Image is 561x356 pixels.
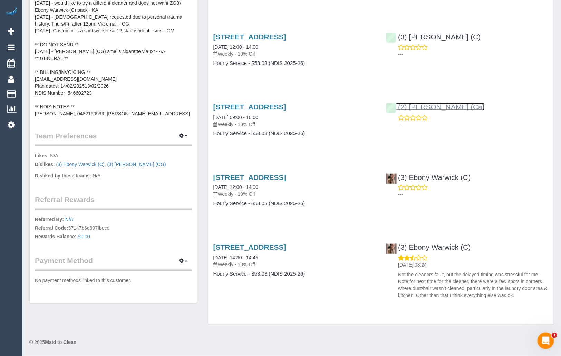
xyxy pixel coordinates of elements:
p: [DATE] 08:24 [398,262,549,269]
p: Weekly - 10% Off [213,121,376,128]
legend: Payment Method [35,256,192,271]
a: [STREET_ADDRESS] [213,173,286,181]
p: --- [398,191,549,198]
p: No payment methods linked to this customer. [35,277,192,284]
iframe: Intercom live chat [538,333,554,349]
p: 37147b6d837fbecd [35,216,192,242]
legend: Team Preferences [35,131,192,146]
span: , [56,162,106,167]
a: [DATE] 12:00 - 14:00 [213,185,258,190]
h4: Hourly Service - $58.03 (NDIS 2025-26) [213,131,376,136]
label: Likes: [35,152,49,159]
label: Rewards Balance: [35,233,77,240]
a: N/A [65,217,73,222]
p: Not the cleaners fault, but the delayed timing was stressful for me. Note for next time for the c... [398,271,549,299]
a: (3) Ebony Warwick (C) [56,162,104,167]
img: (3) Ebony Warwick (C) [386,244,397,254]
span: 3 [552,333,557,338]
img: (3) Ebony Warwick (C) [386,174,397,184]
h4: Hourly Service - $58.03 (NDIS 2025-26) [213,271,376,277]
label: Disliked by these teams: [35,172,91,179]
p: Weekly - 10% Off [213,50,376,57]
a: (3) [PERSON_NAME] (C) [386,33,481,41]
p: Weekly - 10% Off [213,261,376,268]
p: --- [398,51,549,58]
p: --- [398,121,549,128]
a: $0.00 [78,234,90,240]
p: Weekly - 10% Off [213,191,376,198]
a: [STREET_ADDRESS] [213,243,286,251]
a: [DATE] 14:30 - 14:45 [213,255,258,261]
a: [DATE] 12:00 - 14:00 [213,44,258,50]
label: Dislikes: [35,161,55,168]
a: (3) Ebony Warwick (C) [386,173,471,181]
legend: Referral Rewards [35,195,192,210]
h4: Hourly Service - $58.03 (NDIS 2025-26) [213,201,376,207]
span: N/A [93,173,100,179]
a: (3) [PERSON_NAME] (CG) [107,162,166,167]
label: Referral Code: [35,225,68,232]
a: (2) [PERSON_NAME] (Ca) [386,103,485,111]
a: [STREET_ADDRESS] [213,103,286,111]
h4: Hourly Service - $58.03 (NDIS 2025-26) [213,60,376,66]
img: Automaid Logo [4,7,18,17]
a: [STREET_ADDRESS] [213,33,286,41]
div: © 2025 [29,339,554,346]
a: (3) Ebony Warwick (C) [386,243,471,251]
strong: Maid to Clean [45,340,76,345]
span: N/A [50,153,58,158]
label: Referred By: [35,216,64,223]
a: [DATE] 09:00 - 10:00 [213,115,258,120]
